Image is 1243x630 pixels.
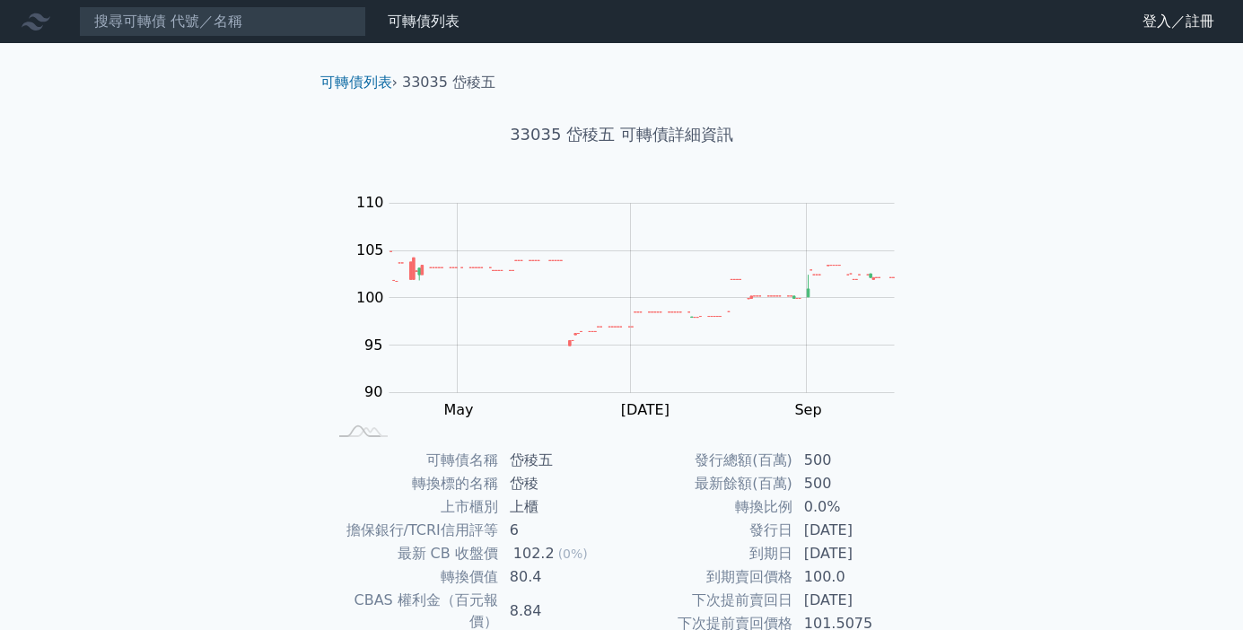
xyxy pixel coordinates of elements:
li: › [320,72,398,93]
a: 可轉債列表 [320,74,392,91]
td: 轉換價值 [328,565,499,589]
td: 80.4 [499,565,622,589]
tspan: 95 [364,336,382,353]
td: 發行總額(百萬) [622,449,793,472]
td: 到期日 [622,542,793,565]
tspan: 100 [356,289,384,306]
td: 下次提前賣回日 [622,589,793,612]
td: 0.0% [793,495,916,519]
tspan: 90 [364,383,382,400]
td: 擔保銀行/TCRI信用評等 [328,519,499,542]
td: 500 [793,449,916,472]
tspan: 110 [356,194,384,211]
td: 轉換標的名稱 [328,472,499,495]
td: 可轉債名稱 [328,449,499,472]
div: 102.2 [510,543,558,564]
g: Chart [347,194,922,417]
td: [DATE] [793,542,916,565]
tspan: 105 [356,241,384,258]
td: 上櫃 [499,495,622,519]
input: 搜尋可轉債 代號／名稱 [79,6,366,37]
a: 登入／註冊 [1128,7,1229,36]
td: 轉換比例 [622,495,793,519]
tspan: May [444,401,474,418]
td: 岱稜五 [499,449,622,472]
td: 最新餘額(百萬) [622,472,793,495]
td: 100.0 [793,565,916,589]
td: 500 [793,472,916,495]
td: [DATE] [793,519,916,542]
td: [DATE] [793,589,916,612]
td: 最新 CB 收盤價 [328,542,499,565]
td: 上市櫃別 [328,495,499,519]
td: 發行日 [622,519,793,542]
tspan: Sep [795,401,822,418]
tspan: [DATE] [621,401,670,418]
g: Series [390,251,895,346]
span: (0%) [558,547,588,561]
td: 岱稜 [499,472,622,495]
a: 可轉債列表 [388,13,460,30]
td: 到期賣回價格 [622,565,793,589]
li: 33035 岱稜五 [402,72,495,93]
h1: 33035 岱稜五 可轉債詳細資訊 [306,122,938,147]
td: 6 [499,519,622,542]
